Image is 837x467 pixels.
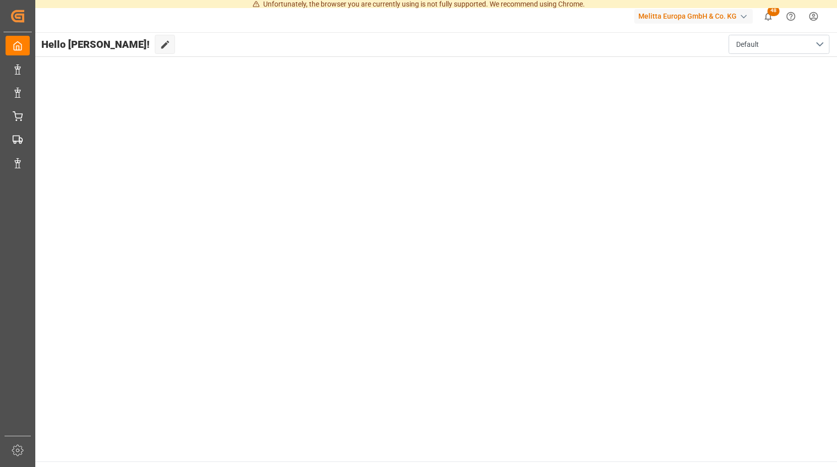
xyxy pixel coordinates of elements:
span: Hello [PERSON_NAME]! [41,35,150,54]
button: Melitta Europa GmbH & Co. KG [634,7,757,26]
span: 48 [767,6,780,16]
button: open menu [729,35,829,54]
button: Help Center [780,5,802,28]
button: show 48 new notifications [757,5,780,28]
div: Melitta Europa GmbH & Co. KG [634,9,753,24]
span: Default [736,39,759,50]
